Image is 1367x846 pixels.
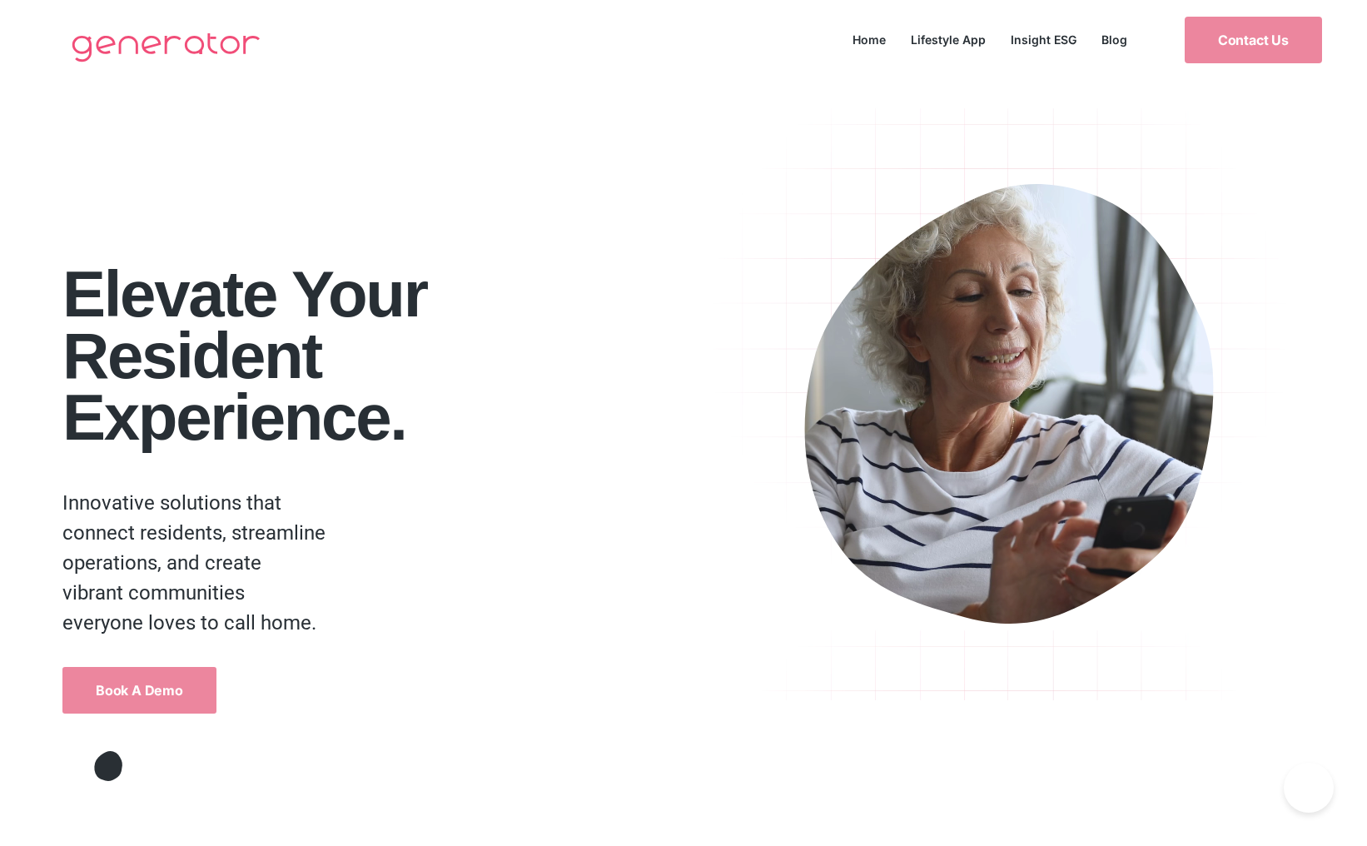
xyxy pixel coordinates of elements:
p: Innovative solutions that connect residents, streamline operations, and create vibrant communitie... [62,488,326,638]
span: Contact Us [1218,33,1289,47]
a: Book a Demo [62,667,216,714]
span: Book a Demo [96,684,183,697]
h1: Elevate your Resident Experience. [62,263,696,448]
a: Blog [1089,28,1140,51]
iframe: Toggle Customer Support [1284,763,1334,813]
a: Insight ESG [998,28,1089,51]
a: Contact Us [1185,17,1322,63]
nav: Menu [840,28,1140,51]
a: Home [840,28,898,51]
a: Lifestyle App [898,28,998,51]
